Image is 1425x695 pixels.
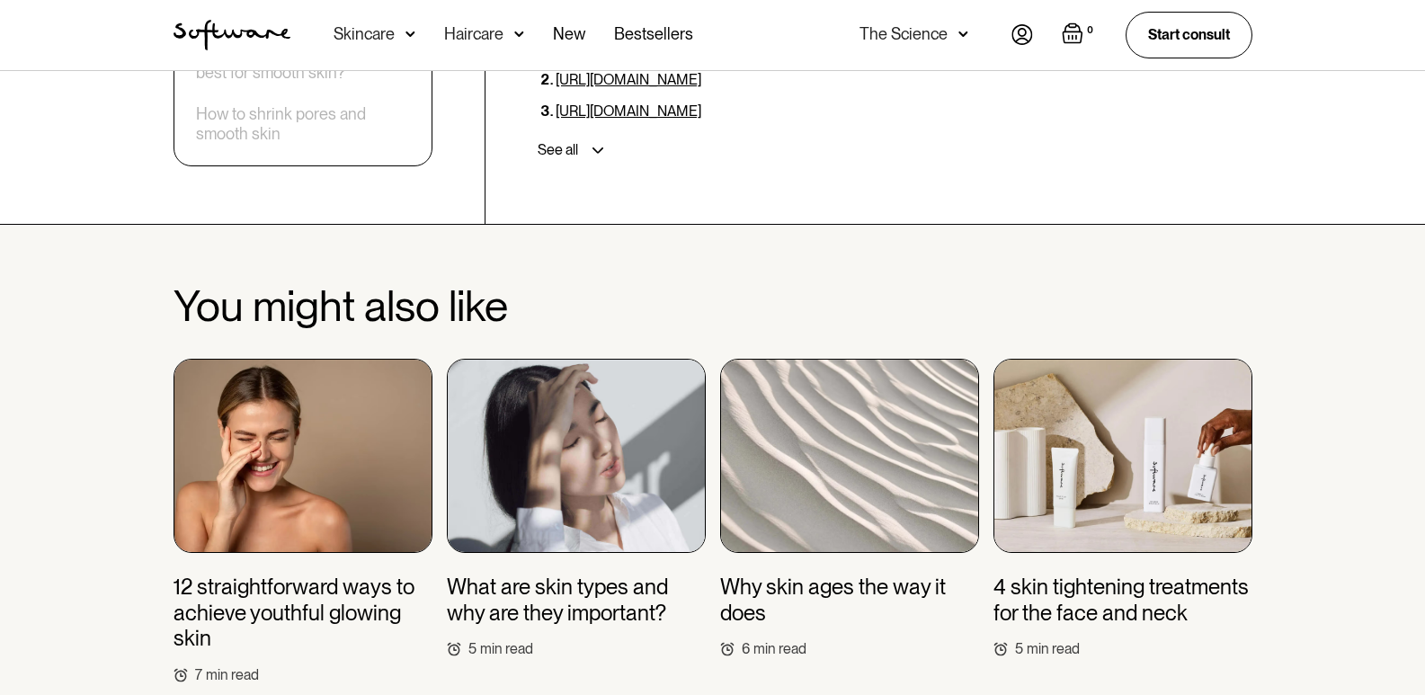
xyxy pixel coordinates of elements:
div: min read [753,640,806,657]
h3: 12 straightforward ways to achieve youthful glowing skin [174,575,432,652]
img: Software Logo [174,20,290,50]
div: 0 [1083,22,1097,39]
img: arrow down [514,25,524,43]
h3: 4 skin tightening treatments for the face and neck [993,575,1252,627]
div: min read [206,666,259,683]
div: See all [538,141,578,159]
div: 5 [468,640,476,657]
div: min read [480,640,533,657]
h3: Why skin ages the way it does [720,575,979,627]
a: How to shrink pores and smooth skin [196,104,410,143]
div: Skincare [334,25,395,43]
a: What are skin types and why are they important?5min read [447,359,706,658]
a: Open empty cart [1062,22,1097,48]
div: min read [1027,640,1080,657]
h3: What are skin types and why are they important? [447,575,706,627]
img: arrow down [958,25,968,43]
div: The Science [859,25,948,43]
a: [URL][DOMAIN_NAME] [556,102,701,120]
a: [URL][DOMAIN_NAME] [556,71,701,88]
h2: You might also like [174,282,1252,330]
a: 4 skin tightening treatments for the face and neck5min read [993,359,1252,658]
a: 12 straightforward ways to achieve youthful glowing skin7min read [174,359,432,684]
div: 7 [195,666,202,683]
a: home [174,20,290,50]
div: Haircare [444,25,503,43]
img: arrow down [405,25,415,43]
a: Why skin ages the way it does6min read [720,359,979,658]
a: Start consult [1126,12,1252,58]
div: 5 [1015,640,1023,657]
div: 6 [742,640,750,657]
